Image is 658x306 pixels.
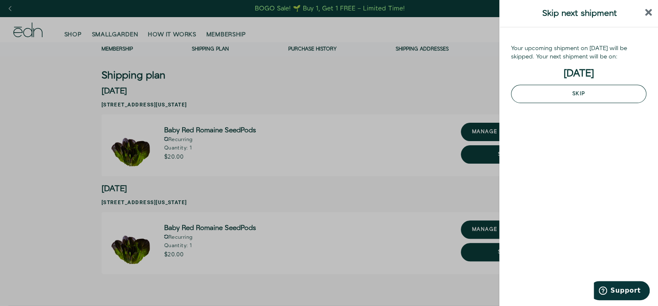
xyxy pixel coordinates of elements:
[511,44,646,61] div: Your upcoming shipment on [DATE] will be skipped. Your next shipment will be on:
[645,6,652,20] button: close sidebar
[511,85,646,103] button: Skip
[511,69,646,78] h3: [DATE]
[542,8,617,20] span: Skip next shipment
[594,281,650,302] iframe: Opens a widget where you can find more information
